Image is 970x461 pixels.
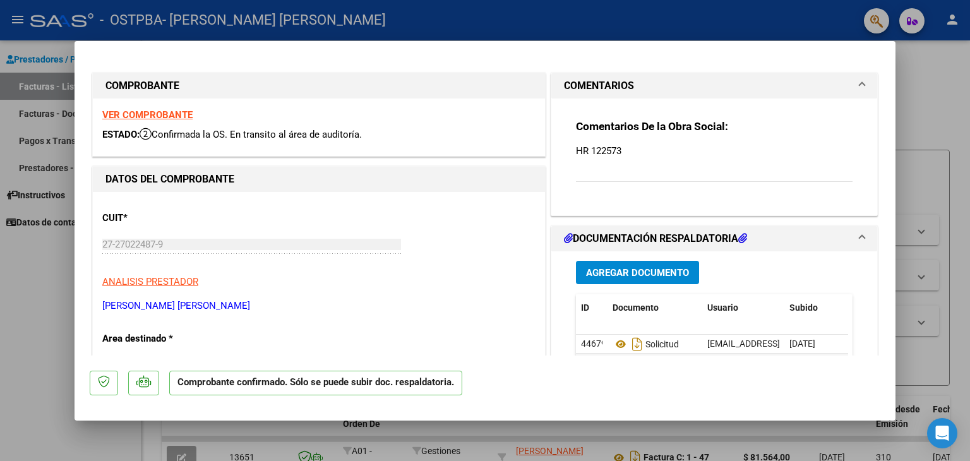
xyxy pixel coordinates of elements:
[707,302,738,313] span: Usuario
[576,120,728,133] strong: Comentarios De la Obra Social:
[105,80,179,92] strong: COMPROBANTE
[784,294,847,321] datatable-header-cell: Subido
[102,332,232,346] p: Area destinado *
[613,302,659,313] span: Documento
[564,78,634,93] h1: COMENTARIOS
[581,338,606,349] span: 44679
[847,294,911,321] datatable-header-cell: Acción
[102,276,198,287] span: ANALISIS PRESTADOR
[102,109,193,121] a: VER COMPROBANTE
[576,144,853,158] p: HR 122573
[102,211,232,225] p: CUIT
[551,73,877,99] mat-expansion-panel-header: COMENTARIOS
[586,267,689,278] span: Agregar Documento
[105,173,234,185] strong: DATOS DEL COMPROBANTE
[629,334,645,354] i: Descargar documento
[551,226,877,251] mat-expansion-panel-header: DOCUMENTACIÓN RESPALDATORIA
[140,129,362,140] span: Confirmada la OS. En transito al área de auditoría.
[576,261,699,284] button: Agregar Documento
[102,299,536,313] p: [PERSON_NAME] [PERSON_NAME]
[576,294,608,321] datatable-header-cell: ID
[564,231,747,246] h1: DOCUMENTACIÓN RESPALDATORIA
[551,99,877,215] div: COMENTARIOS
[789,302,818,313] span: Subido
[102,129,140,140] span: ESTADO:
[789,338,815,349] span: [DATE]
[927,418,957,448] div: Open Intercom Messenger
[608,294,702,321] datatable-header-cell: Documento
[581,302,589,313] span: ID
[613,339,679,349] span: Solicitud
[169,371,462,395] p: Comprobante confirmado. Sólo se puede subir doc. respaldatoria.
[702,294,784,321] datatable-header-cell: Usuario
